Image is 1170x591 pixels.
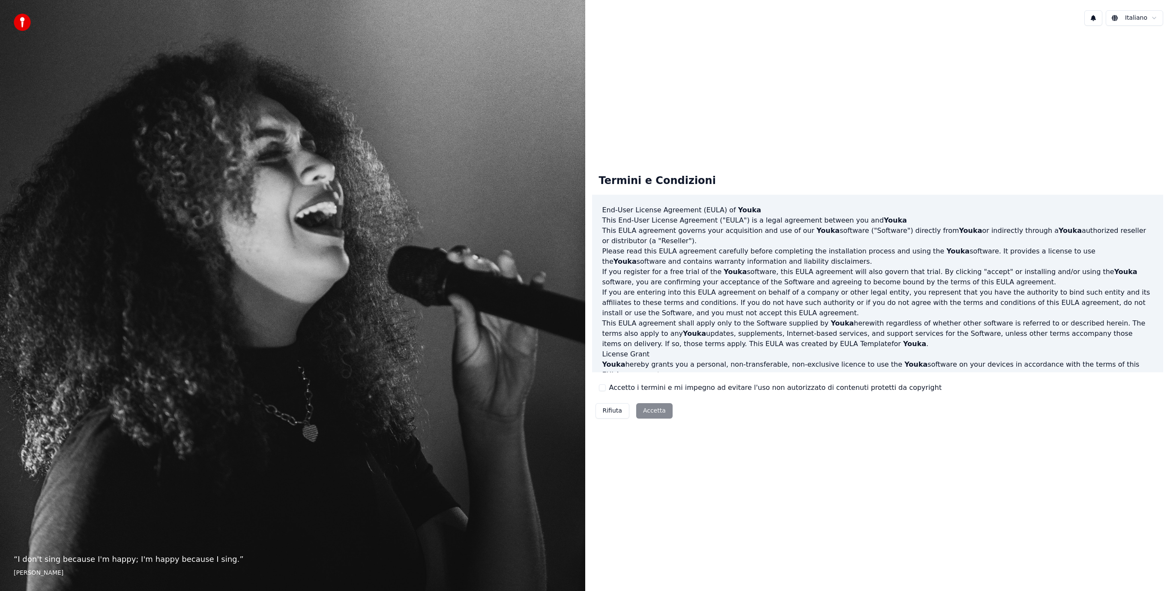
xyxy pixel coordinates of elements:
p: If you are entering into this EULA agreement on behalf of a company or other legal entity, you re... [602,287,1153,318]
footer: [PERSON_NAME] [14,569,572,577]
span: Youka [613,257,637,265]
p: This EULA agreement shall apply only to the Software supplied by herewith regardless of whether o... [602,318,1153,349]
span: Youka [724,268,747,276]
span: Youka [1059,226,1082,235]
p: Please read this EULA agreement carefully before completing the installation process and using th... [602,246,1153,267]
span: Youka [884,216,907,224]
p: “ I don't sing because I'm happy; I'm happy because I sing. ” [14,553,572,565]
p: If you register for a free trial of the software, this EULA agreement will also govern that trial... [602,267,1153,287]
span: Youka [683,329,706,338]
p: hereby grants you a personal, non-transferable, non-exclusive licence to use the software on your... [602,359,1153,380]
span: Youka [817,226,840,235]
a: EULA Template [840,340,892,348]
span: Youka [904,360,928,368]
p: This End-User License Agreement ("EULA") is a legal agreement between you and [602,215,1153,226]
label: Accetto i termini e mi impegno ad evitare l'uso non autorizzato di contenuti protetti da copyright [609,383,942,393]
p: This EULA agreement governs your acquisition and use of our software ("Software") directly from o... [602,226,1153,246]
span: Youka [946,247,970,255]
h3: License Grant [602,349,1153,359]
span: Youka [831,319,854,327]
span: Youka [959,226,982,235]
span: Youka [738,206,761,214]
button: Rifiuta [595,403,629,419]
span: Youka [1114,268,1137,276]
span: Youka [903,340,926,348]
span: Youka [602,360,625,368]
img: youka [14,14,31,31]
div: Termini e Condizioni [592,167,723,195]
h3: End-User License Agreement (EULA) of [602,205,1153,215]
